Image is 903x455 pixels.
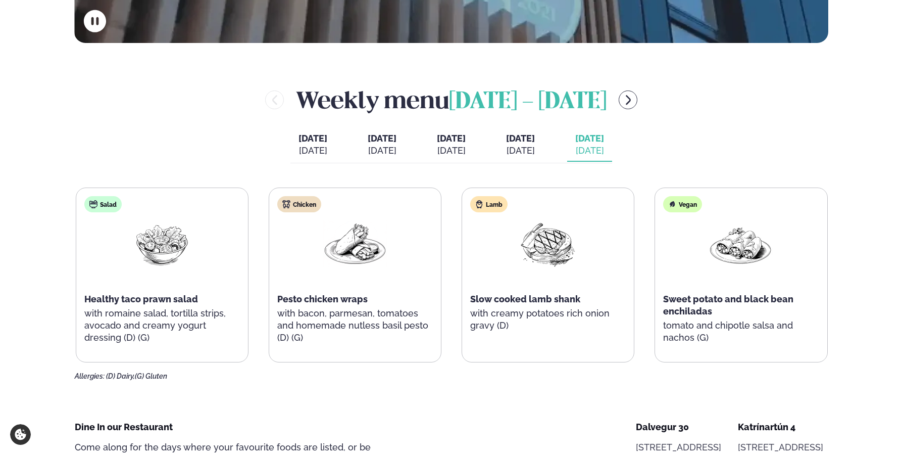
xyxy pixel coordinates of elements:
[106,372,135,380] span: (D) Dairy,
[663,196,702,212] div: Vegan
[470,307,626,332] p: with creamy potatoes rich onion gravy (D)
[282,200,290,208] img: chicken.svg
[277,307,433,344] p: with bacon, parmesan, tomatoes and homemade nutless basil pesto (D) (G)
[575,133,604,144] span: [DATE]
[516,220,580,267] img: Beef-Meat.png
[368,145,396,157] div: [DATE]
[636,441,726,453] p: [STREET_ADDRESS]
[636,421,726,433] div: Dalvegur 30
[470,294,580,304] span: Slow cooked lamb shank
[298,145,327,157] div: [DATE]
[498,128,543,162] button: [DATE] [DATE]
[75,372,105,380] span: Allergies:
[506,133,535,144] span: [DATE]
[475,200,483,208] img: Lamb.svg
[738,441,828,453] p: [STREET_ADDRESS]
[277,294,368,304] span: Pesto chicken wraps
[449,91,607,113] span: [DATE] - [DATE]
[429,128,474,162] button: [DATE] [DATE]
[290,128,335,162] button: [DATE] [DATE]
[506,145,535,157] div: [DATE]
[738,421,828,433] div: Katrínartún 4
[298,133,327,144] span: [DATE]
[277,196,321,212] div: Chicken
[265,90,284,109] button: menu-btn-left
[663,294,793,316] span: Sweet potato and black bean enchiladas
[75,422,173,432] span: Dine In our Restaurant
[84,196,122,212] div: Salad
[89,200,97,208] img: salad.svg
[368,133,396,144] span: [DATE]
[567,128,612,162] button: [DATE] [DATE]
[84,307,240,344] p: with romaine salad, tortilla strips, avocado and creamy yogurt dressing (D) (G)
[360,128,405,162] button: [DATE] [DATE]
[135,372,167,380] span: (G) Gluten
[619,90,637,109] button: menu-btn-right
[663,320,819,344] p: tomato and chipotle salsa and nachos (G)
[470,196,508,212] div: Lamb
[130,220,194,267] img: Salad.png
[296,83,607,116] h2: Weekly menu
[10,424,31,445] a: Cookie settings
[668,200,676,208] img: Vegan.svg
[437,145,466,157] div: [DATE]
[575,145,604,157] div: [DATE]
[323,220,387,267] img: Wraps.png
[437,132,466,145] span: [DATE]
[84,294,198,304] span: Healthy taco prawn salad
[709,220,773,268] img: Enchilada.png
